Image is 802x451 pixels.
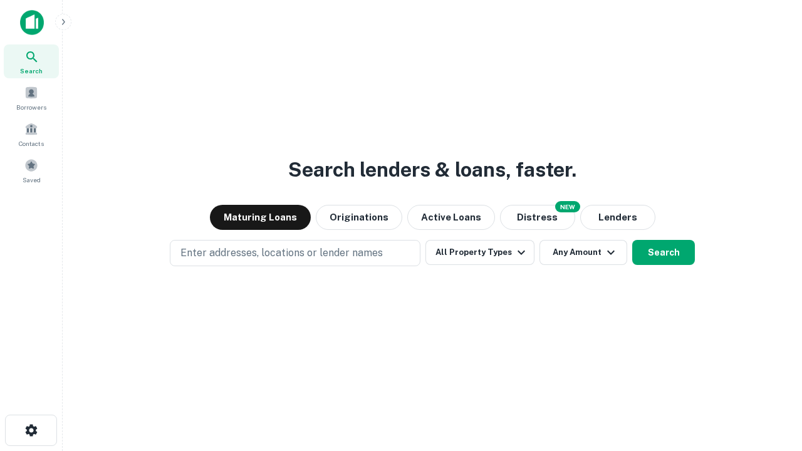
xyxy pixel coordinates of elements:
[539,240,627,265] button: Any Amount
[20,66,43,76] span: Search
[739,351,802,411] iframe: Chat Widget
[20,10,44,35] img: capitalize-icon.png
[4,117,59,151] a: Contacts
[288,155,576,185] h3: Search lenders & loans, faster.
[632,240,695,265] button: Search
[23,175,41,185] span: Saved
[4,153,59,187] a: Saved
[180,246,383,261] p: Enter addresses, locations or lender names
[4,44,59,78] a: Search
[500,205,575,230] button: Search distressed loans with lien and other non-mortgage details.
[580,205,655,230] button: Lenders
[316,205,402,230] button: Originations
[16,102,46,112] span: Borrowers
[555,201,580,212] div: NEW
[425,240,534,265] button: All Property Types
[407,205,495,230] button: Active Loans
[4,81,59,115] a: Borrowers
[19,138,44,148] span: Contacts
[170,240,420,266] button: Enter addresses, locations or lender names
[210,205,311,230] button: Maturing Loans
